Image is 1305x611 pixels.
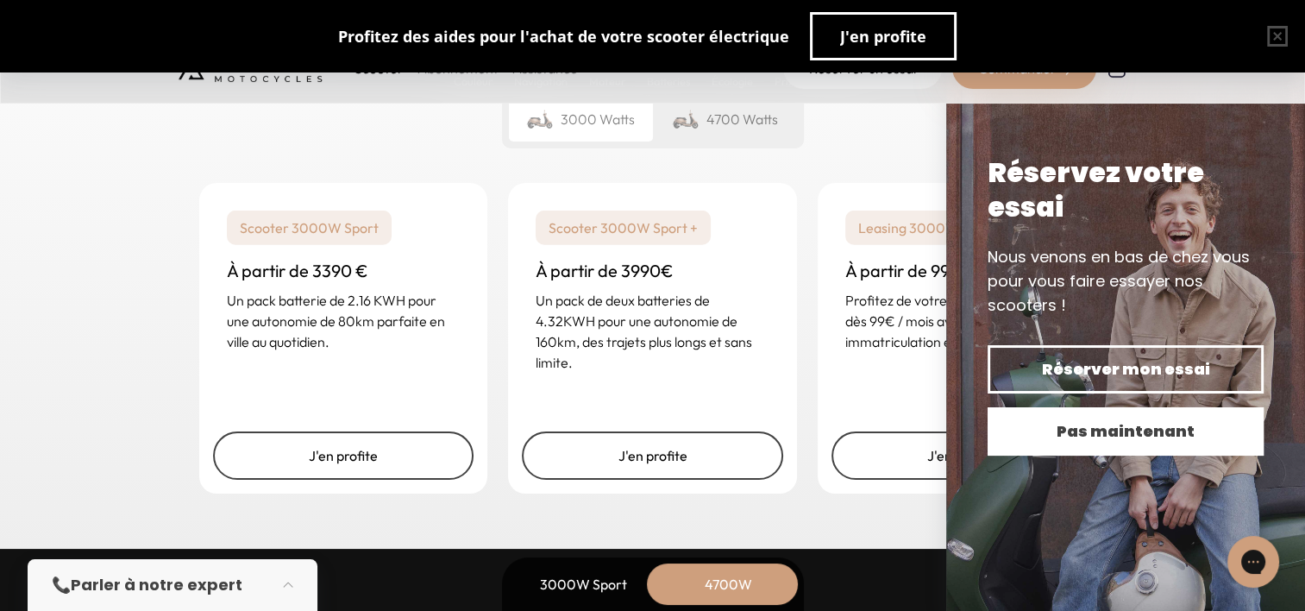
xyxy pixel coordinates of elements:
p: Un pack batterie de 2.16 KWH pour une autonomie de 80km parfaite en ville au quotidien. [227,290,461,352]
a: J'en profite [522,431,783,480]
iframe: Gorgias live chat messenger [1219,530,1288,594]
a: J'en profite [213,431,474,480]
p: Scooter 3000W Sport + [536,211,711,245]
p: Profitez de votre scooter Brumaire dès 99€ / mois avec maintenance, immatriculation et livraison ... [845,290,1079,352]
h3: À partir de 3390 € [227,259,461,283]
div: 4700W [660,564,798,605]
p: Scooter 3000W Sport [227,211,392,245]
div: 3000W Sport [515,564,653,605]
p: Leasing 3000W Sport [845,211,1009,245]
div: 3000 Watts [509,97,653,142]
h3: À partir de 99€ / mois [845,259,1079,283]
a: J'en profite [831,431,1093,480]
p: Un pack de deux batteries de 4.32KWH pour une autonomie de 160km, des trajets plus longs et sans ... [536,290,769,373]
h3: À partir de 3990€ [536,259,769,283]
div: 4700 Watts [653,97,797,142]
